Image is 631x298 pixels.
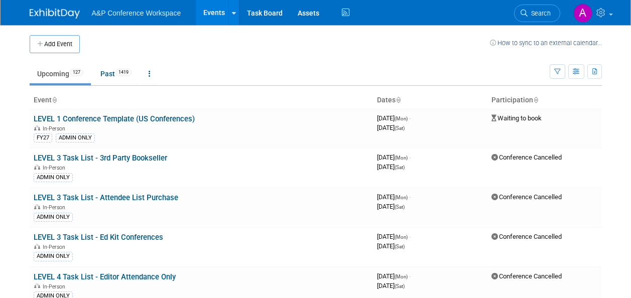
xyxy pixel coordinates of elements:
[409,233,411,240] span: -
[528,10,551,17] span: Search
[409,193,411,201] span: -
[30,92,373,109] th: Event
[395,155,408,161] span: (Mon)
[34,125,40,130] img: In-Person Event
[491,114,542,122] span: Waiting to book
[395,125,405,131] span: (Sat)
[34,114,195,123] a: LEVEL 1 Conference Template (US Conferences)
[491,272,562,280] span: Conference Cancelled
[491,233,562,240] span: Conference Cancelled
[490,39,602,47] a: How to sync to an external calendar...
[30,35,80,53] button: Add Event
[487,92,602,109] th: Participation
[409,272,411,280] span: -
[34,165,40,170] img: In-Person Event
[377,163,405,171] span: [DATE]
[373,92,487,109] th: Dates
[34,133,52,142] div: FY27
[43,283,68,290] span: In-Person
[34,204,40,209] img: In-Person Event
[377,282,405,289] span: [DATE]
[395,195,408,200] span: (Mon)
[92,9,181,17] span: A&P Conference Workspace
[43,165,68,171] span: In-Person
[43,204,68,211] span: In-Person
[30,64,91,83] a: Upcoming127
[34,193,178,202] a: LEVEL 3 Task List - Attendee List Purchase
[573,4,592,23] img: Alice Billington
[491,193,562,201] span: Conference Cancelled
[34,283,40,288] img: In-Person Event
[491,154,562,161] span: Conference Cancelled
[377,124,405,131] span: [DATE]
[377,242,405,250] span: [DATE]
[377,233,411,240] span: [DATE]
[395,234,408,240] span: (Mon)
[34,252,73,261] div: ADMIN ONLY
[377,193,411,201] span: [DATE]
[115,69,132,76] span: 1419
[30,9,80,19] img: ExhibitDay
[34,173,73,182] div: ADMIN ONLY
[34,272,176,281] a: LEVEL 4 Task List - Editor Attendance Only
[56,133,95,142] div: ADMIN ONLY
[533,96,538,104] a: Sort by Participation Type
[34,244,40,249] img: In-Person Event
[395,283,405,289] span: (Sat)
[377,154,411,161] span: [DATE]
[395,274,408,279] span: (Mon)
[395,165,405,170] span: (Sat)
[34,233,163,242] a: LEVEL 3 Task List - Ed Kit Conferences
[409,154,411,161] span: -
[395,244,405,249] span: (Sat)
[43,125,68,132] span: In-Person
[43,244,68,250] span: In-Person
[52,96,57,104] a: Sort by Event Name
[396,96,401,104] a: Sort by Start Date
[377,203,405,210] span: [DATE]
[514,5,560,22] a: Search
[377,114,411,122] span: [DATE]
[70,69,83,76] span: 127
[93,64,139,83] a: Past1419
[34,213,73,222] div: ADMIN ONLY
[395,116,408,121] span: (Mon)
[409,114,411,122] span: -
[377,272,411,280] span: [DATE]
[34,154,167,163] a: LEVEL 3 Task List - 3rd Party Bookseller
[395,204,405,210] span: (Sat)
